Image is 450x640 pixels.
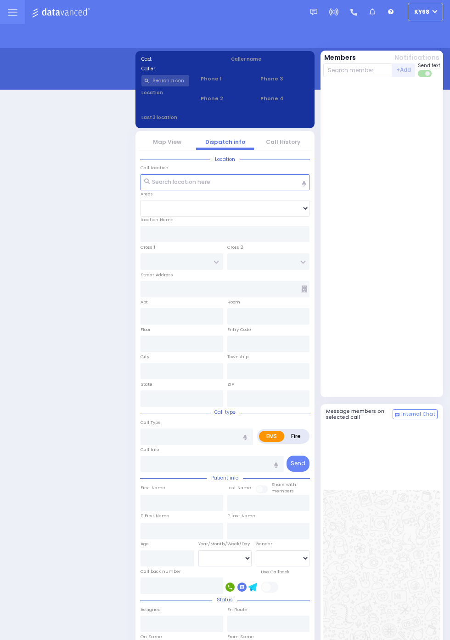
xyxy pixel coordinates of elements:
[198,541,252,547] div: Year/Month/Week/Day
[210,409,240,416] span: Call type
[141,89,190,96] label: Location
[414,8,429,16] span: ky68
[141,419,161,426] label: Call Type
[227,354,248,360] label: Township
[227,244,243,251] label: Cross 2
[301,286,307,292] span: Other building occupants
[227,299,240,305] label: Room
[408,3,443,21] button: ky68
[260,95,309,103] span: Phone 4
[141,174,309,191] input: Search location here
[418,69,433,78] label: Turn off text
[212,596,237,603] span: Status
[393,409,438,419] button: Internal Chat
[266,138,300,146] a: Call History
[271,488,294,494] span: members
[141,485,165,491] label: First Name
[259,431,284,442] label: EMS
[284,431,308,442] label: Fire
[287,456,309,472] button: Send
[141,381,152,388] label: State
[141,354,149,360] label: City
[141,568,181,575] label: Call back number
[141,65,219,72] label: Caller:
[310,9,317,16] img: message.svg
[141,244,155,251] label: Cross 1
[141,606,161,613] label: Assigned
[210,156,240,163] span: Location
[394,53,439,63] button: Notifications
[324,53,356,63] button: Members
[395,413,399,417] img: comment-alt.png
[141,513,169,519] label: P First Name
[141,446,159,453] label: Call Info
[261,569,289,575] label: Use Callback
[227,485,251,491] label: Last Name
[141,634,162,640] label: On Scene
[418,62,440,69] span: Send text
[205,138,245,146] a: Dispatch info
[227,634,254,640] label: From Scene
[201,95,249,103] span: Phone 2
[141,541,149,547] label: Age
[201,75,249,83] span: Phone 1
[141,272,173,278] label: Street Address
[227,381,234,388] label: ZIP
[260,75,309,83] span: Phone 3
[141,299,148,305] label: Apt
[32,6,93,18] img: Logo
[207,474,243,481] span: Patient info
[227,513,255,519] label: P Last Name
[401,411,435,417] span: Internal Chat
[227,326,251,333] label: Entry Code
[231,56,309,63] label: Caller name
[141,114,225,121] label: Last 3 location
[227,606,247,613] label: En Route
[141,165,169,171] label: Call Location
[141,326,151,333] label: Floor
[141,56,219,63] label: Cad:
[141,191,153,197] label: Areas
[256,541,272,547] label: Gender
[141,217,174,223] label: Location Name
[153,138,181,146] a: Map View
[326,408,393,420] h5: Message members on selected call
[271,481,296,487] small: Share with
[323,63,393,77] input: Search member
[141,75,190,86] input: Search a contact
